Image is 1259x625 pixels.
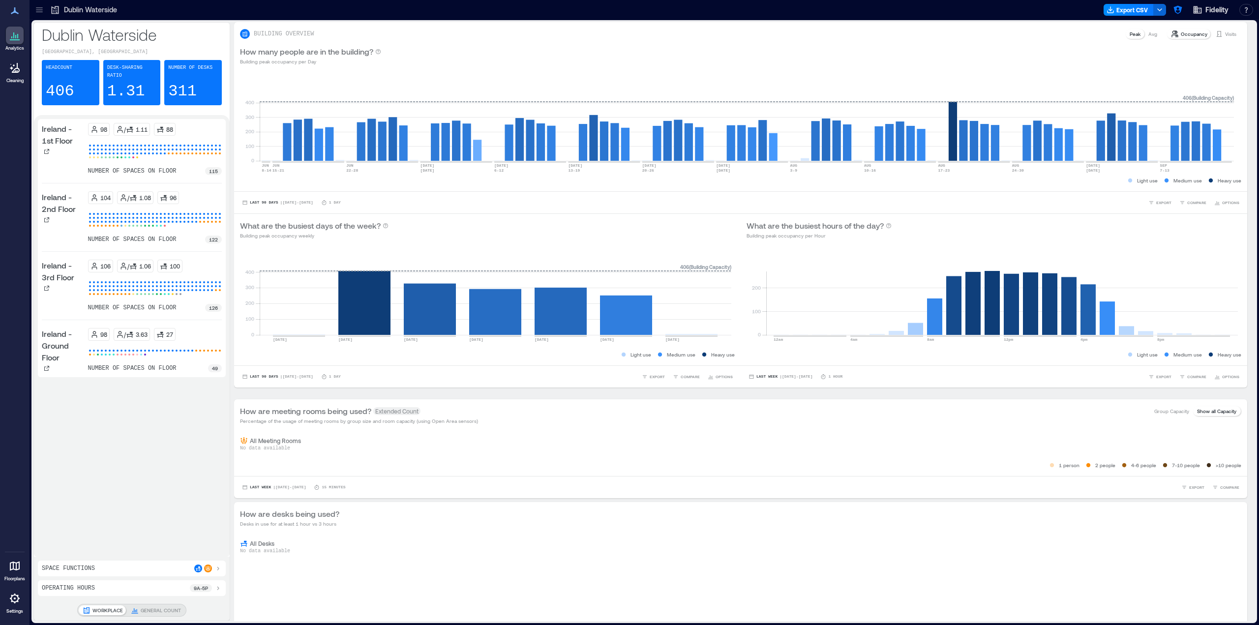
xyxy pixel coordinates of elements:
[212,364,218,372] p: 49
[240,405,371,417] p: How are meeting rooms being used?
[494,163,509,168] text: [DATE]
[790,163,798,168] text: AUG
[42,584,95,592] p: Operating Hours
[245,284,254,290] tspan: 300
[107,64,157,80] p: Desk-sharing ratio
[681,374,700,380] span: COMPARE
[1012,168,1024,173] text: 24-30
[706,372,735,382] button: OPTIONS
[170,262,180,270] p: 100
[240,417,478,425] p: Percentage of the usage of meeting rooms by group size and room capacity (using Open Area sensors)
[42,565,95,572] p: Space Functions
[245,99,254,105] tspan: 400
[716,374,733,380] span: OPTIONS
[240,520,339,528] p: Desks in use for at least 1 hour vs 3 hours
[166,125,173,133] p: 88
[747,232,892,239] p: Building peak occupancy per Hour
[1095,461,1115,469] p: 2 people
[88,364,177,372] p: number of spaces on floor
[6,78,24,84] p: Cleaning
[752,308,761,314] tspan: 100
[1012,163,1019,168] text: AUG
[6,608,23,614] p: Settings
[1177,372,1208,382] button: COMPARE
[404,337,418,342] text: [DATE]
[272,163,280,168] text: JUN
[373,407,420,415] span: Extended Count
[716,168,730,173] text: [DATE]
[272,168,284,173] text: 15-21
[100,125,107,133] p: 98
[322,484,345,490] p: 15 minutes
[240,46,373,58] p: How many people are in the building?
[42,191,84,215] p: Ireland - 2nd Floor
[938,163,945,168] text: AUG
[1,554,28,585] a: Floorplans
[650,374,665,380] span: EXPORT
[850,337,858,342] text: 4am
[1148,30,1157,38] p: Avg
[273,337,287,342] text: [DATE]
[1160,168,1169,173] text: 7-13
[100,262,111,270] p: 106
[747,372,814,382] button: Last Week |[DATE]-[DATE]
[2,24,27,54] a: Analytics
[139,262,151,270] p: 1.06
[100,330,107,338] p: 98
[1187,200,1206,206] span: COMPARE
[758,331,761,337] tspan: 0
[774,337,783,342] text: 12am
[141,606,181,614] p: GENERAL COUNT
[1216,461,1241,469] p: >10 people
[338,337,353,342] text: [DATE]
[640,372,667,382] button: EXPORT
[1086,163,1100,168] text: [DATE]
[251,331,254,337] tspan: 0
[1173,177,1202,184] p: Medium use
[136,125,148,133] p: 1.11
[1086,168,1100,173] text: [DATE]
[1160,163,1168,168] text: SEP
[245,128,254,134] tspan: 200
[240,220,381,232] p: What are the busiest days of the week?
[5,45,24,51] p: Analytics
[1004,337,1013,342] text: 12pm
[245,114,254,120] tspan: 300
[88,167,177,175] p: number of spaces on floor
[642,163,657,168] text: [DATE]
[124,330,126,338] p: /
[262,168,271,173] text: 8-14
[600,337,614,342] text: [DATE]
[88,236,177,243] p: number of spaces on floor
[42,48,222,56] p: [GEOGRAPHIC_DATA], [GEOGRAPHIC_DATA]
[568,168,580,173] text: 13-19
[42,328,84,363] p: Ireland - Ground Floor
[1154,407,1189,415] p: Group Capacity
[1205,5,1229,15] span: Fidelity
[864,168,876,173] text: 10-16
[194,584,208,592] p: 9a - 5p
[1173,351,1202,358] p: Medium use
[42,25,222,44] p: Dublin Waterside
[139,194,151,202] p: 1.08
[254,30,314,38] p: BUILDING OVERVIEW
[568,163,582,168] text: [DATE]
[46,82,74,101] p: 406
[1156,374,1171,380] span: EXPORT
[927,337,934,342] text: 8am
[240,508,339,520] p: How are desks being used?
[240,58,381,65] p: Building peak occupancy per Day
[240,482,308,492] button: Last Week |[DATE]-[DATE]
[245,143,254,149] tspan: 100
[88,304,177,312] p: number of spaces on floor
[46,64,72,72] p: Headcount
[864,163,871,168] text: AUG
[168,82,197,101] p: 311
[1220,484,1239,490] span: COMPARE
[3,587,27,617] a: Settings
[1146,372,1173,382] button: EXPORT
[716,163,730,168] text: [DATE]
[245,269,254,275] tspan: 400
[1156,200,1171,206] span: EXPORT
[1157,337,1165,342] text: 8pm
